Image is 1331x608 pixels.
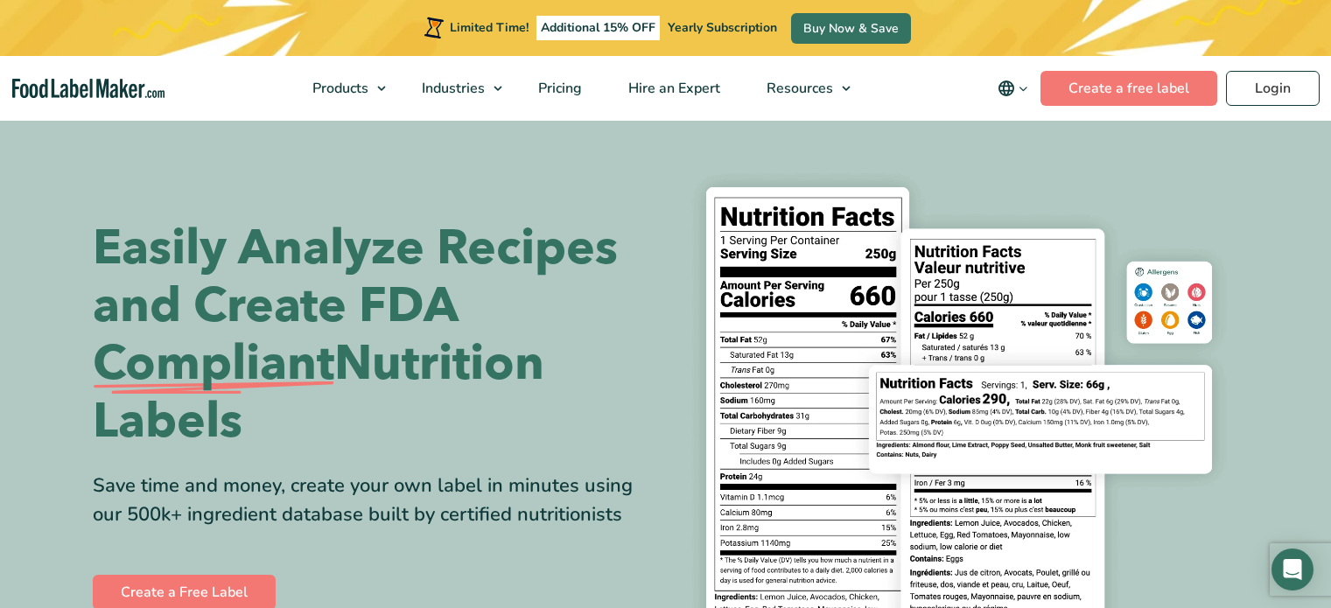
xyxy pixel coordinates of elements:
[791,13,911,44] a: Buy Now & Save
[93,220,653,451] h1: Easily Analyze Recipes and Create FDA Nutrition Labels
[668,19,777,36] span: Yearly Subscription
[744,56,859,121] a: Resources
[399,56,511,121] a: Industries
[93,472,653,529] div: Save time and money, create your own label in minutes using our 500k+ ingredient database built b...
[1040,71,1217,106] a: Create a free label
[623,79,722,98] span: Hire an Expert
[450,19,529,36] span: Limited Time!
[536,16,660,40] span: Additional 15% OFF
[307,79,370,98] span: Products
[533,79,584,98] span: Pricing
[1271,549,1313,591] div: Open Intercom Messenger
[515,56,601,121] a: Pricing
[93,335,334,393] span: Compliant
[1226,71,1320,106] a: Login
[761,79,835,98] span: Resources
[290,56,395,121] a: Products
[606,56,739,121] a: Hire an Expert
[417,79,487,98] span: Industries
